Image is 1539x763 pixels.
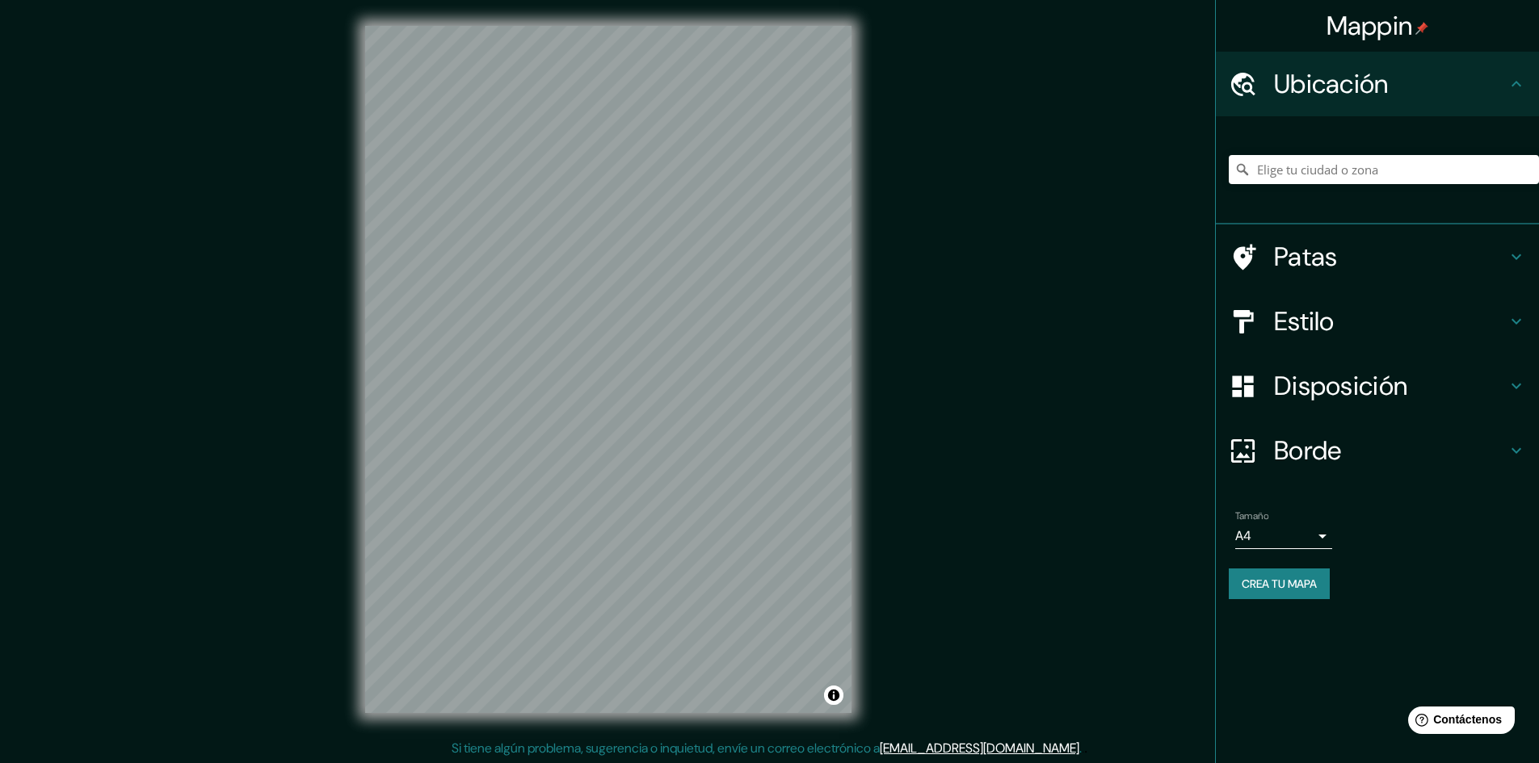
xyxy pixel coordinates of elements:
a: [EMAIL_ADDRESS][DOMAIN_NAME] [880,740,1079,757]
img: pin-icon.png [1415,22,1428,35]
font: Crea tu mapa [1242,576,1317,591]
button: Crea tu mapa [1229,568,1330,599]
font: Patas [1274,240,1338,274]
div: Patas [1216,224,1539,289]
button: Activar o desactivar atribución [824,685,843,705]
font: A4 [1235,527,1251,544]
div: Estilo [1216,289,1539,354]
font: . [1082,739,1084,757]
div: Borde [1216,418,1539,483]
canvas: Mapa [365,26,851,713]
font: Tamaño [1235,509,1268,522]
font: Disposición [1274,369,1407,403]
div: A4 [1235,523,1332,549]
font: . [1079,740,1082,757]
font: Ubicación [1274,67,1389,101]
iframe: Lanzador de widgets de ayuda [1395,700,1521,745]
font: Si tiene algún problema, sugerencia o inquietud, envíe un correo electrónico a [452,740,880,757]
font: Estilo [1274,304,1335,338]
font: . [1084,739,1087,757]
input: Elige tu ciudad o zona [1229,155,1539,184]
div: Disposición [1216,354,1539,418]
div: Ubicación [1216,52,1539,116]
font: Borde [1274,434,1342,467]
font: Mappin [1327,9,1413,43]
